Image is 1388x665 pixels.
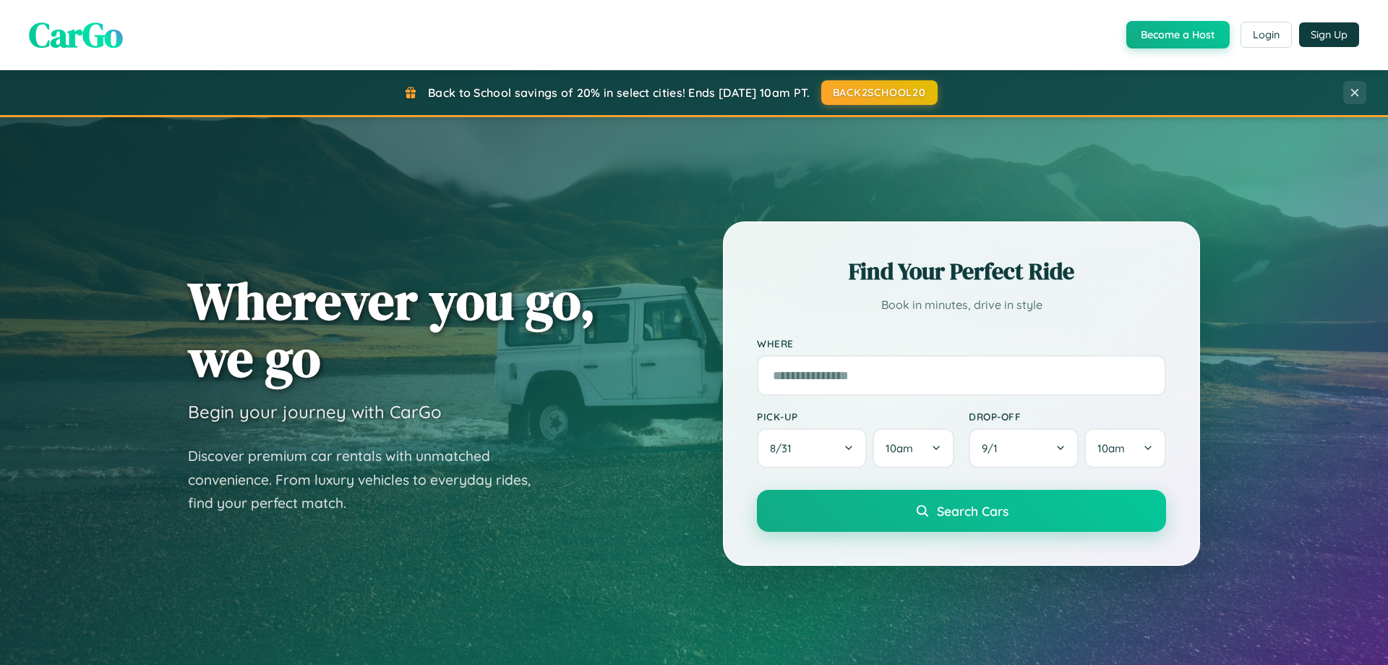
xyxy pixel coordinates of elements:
span: 8 / 31 [770,441,799,455]
button: Sign Up [1299,22,1359,47]
h2: Find Your Perfect Ride [757,255,1166,287]
h3: Begin your journey with CarGo [188,401,442,423]
p: Discover premium car rentals with unmatched convenience. From luxury vehicles to everyday rides, ... [188,444,549,515]
h1: Wherever you go, we go [188,272,596,386]
button: 8/31 [757,428,867,468]
button: Become a Host [1126,21,1230,48]
label: Where [757,337,1166,350]
button: Login [1241,22,1292,48]
button: 10am [1084,428,1166,468]
label: Pick-up [757,410,954,423]
span: 9 / 1 [982,441,1005,455]
span: Back to School savings of 20% in select cities! Ends [DATE] 10am PT. [428,85,810,100]
span: 10am [1097,441,1125,455]
span: 10am [886,441,913,455]
button: 9/1 [969,428,1079,468]
span: CarGo [29,11,123,59]
p: Book in minutes, drive in style [757,295,1166,315]
label: Drop-off [969,410,1166,423]
button: BACK2SCHOOL20 [821,80,938,105]
span: Search Cars [937,503,1008,519]
button: 10am [873,428,954,468]
button: Search Cars [757,490,1166,532]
